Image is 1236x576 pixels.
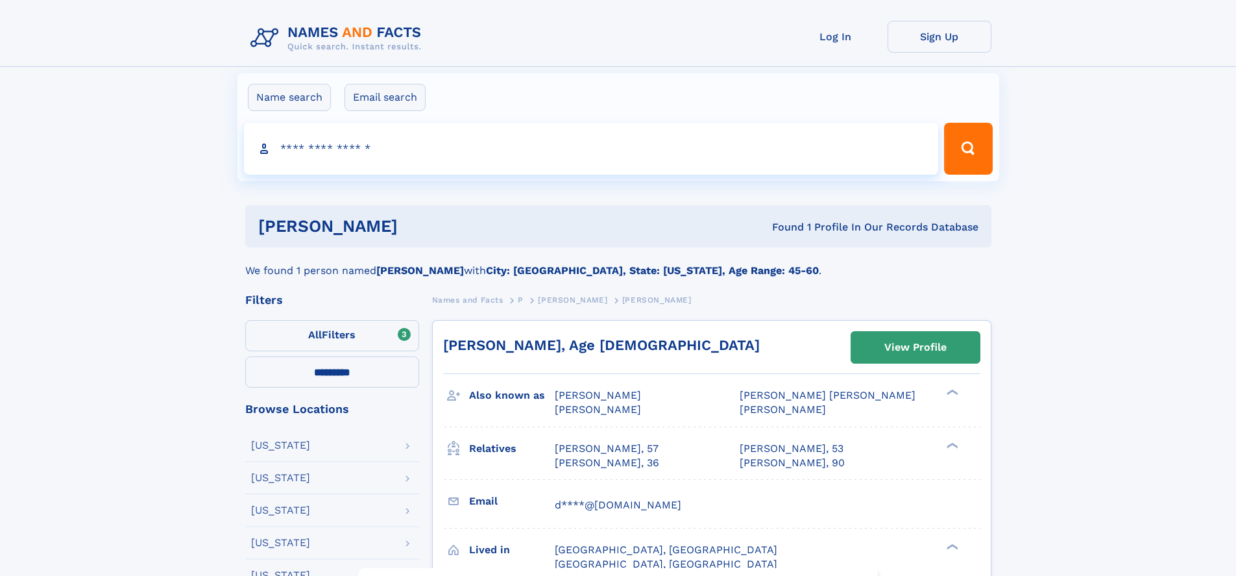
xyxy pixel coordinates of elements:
[245,403,419,415] div: Browse Locations
[538,295,607,305] span: [PERSON_NAME]
[943,388,959,397] div: ❯
[245,294,419,306] div: Filters
[888,21,991,53] a: Sign Up
[784,21,888,53] a: Log In
[943,441,959,449] div: ❯
[555,403,641,416] span: [PERSON_NAME]
[469,490,555,512] h3: Email
[251,505,310,516] div: [US_STATE]
[884,332,947,362] div: View Profile
[376,264,464,277] b: [PERSON_NAME]
[308,329,322,341] span: All
[469,438,555,460] h3: Relatives
[740,389,915,401] span: [PERSON_NAME] [PERSON_NAME]
[740,403,826,416] span: [PERSON_NAME]
[469,539,555,561] h3: Lived in
[251,440,310,451] div: [US_STATE]
[555,558,777,570] span: [GEOGRAPHIC_DATA], [GEOGRAPHIC_DATA]
[345,84,426,111] label: Email search
[244,123,939,175] input: search input
[245,21,432,56] img: Logo Names and Facts
[469,384,555,407] h3: Also known as
[585,220,978,234] div: Found 1 Profile In Our Records Database
[486,264,819,277] b: City: [GEOGRAPHIC_DATA], State: [US_STATE], Age Range: 45-60
[443,337,760,353] a: [PERSON_NAME], Age [DEMOGRAPHIC_DATA]
[851,332,980,363] a: View Profile
[740,456,845,470] a: [PERSON_NAME], 90
[251,473,310,483] div: [US_STATE]
[943,542,959,551] div: ❯
[944,123,992,175] button: Search Button
[538,292,607,308] a: [PERSON_NAME]
[432,292,503,308] a: Names and Facts
[555,442,659,456] a: [PERSON_NAME], 57
[622,295,692,305] span: [PERSON_NAME]
[251,538,310,548] div: [US_STATE]
[258,218,585,234] h1: [PERSON_NAME]
[518,295,524,305] span: P
[555,456,659,470] a: [PERSON_NAME], 36
[555,544,777,556] span: [GEOGRAPHIC_DATA], [GEOGRAPHIC_DATA]
[555,389,641,401] span: [PERSON_NAME]
[245,320,419,351] label: Filters
[248,84,331,111] label: Name search
[245,247,991,279] div: We found 1 person named with .
[740,442,843,456] a: [PERSON_NAME], 53
[518,292,524,308] a: P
